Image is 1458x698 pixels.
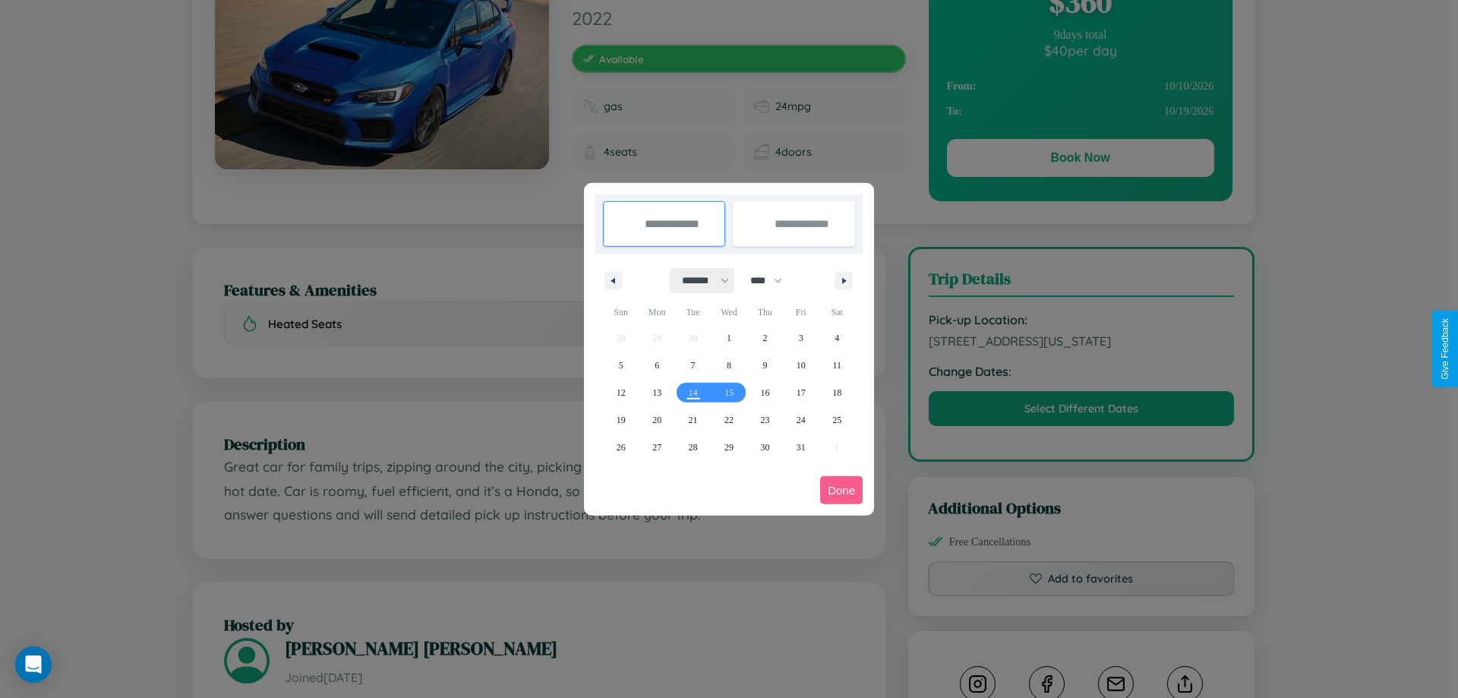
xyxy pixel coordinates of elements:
button: 2 [747,324,783,352]
button: 8 [711,352,746,379]
button: 7 [675,352,711,379]
span: 11 [832,352,841,379]
span: 13 [652,379,661,406]
span: 19 [617,406,626,434]
button: 30 [747,434,783,461]
button: 6 [639,352,674,379]
button: 29 [711,434,746,461]
button: 24 [783,406,819,434]
button: 1 [711,324,746,352]
span: 24 [797,406,806,434]
button: 10 [783,352,819,379]
button: 17 [783,379,819,406]
span: 1 [727,324,731,352]
div: Open Intercom Messenger [15,646,52,683]
span: 14 [689,379,698,406]
button: 31 [783,434,819,461]
span: Mon [639,300,674,324]
span: Wed [711,300,746,324]
span: 31 [797,434,806,461]
button: 25 [819,406,855,434]
span: 28 [689,434,698,461]
span: Tue [675,300,711,324]
span: 8 [727,352,731,379]
span: 21 [689,406,698,434]
span: 12 [617,379,626,406]
button: 12 [603,379,639,406]
span: 2 [762,324,767,352]
div: Give Feedback [1440,318,1450,380]
button: 13 [639,379,674,406]
button: 27 [639,434,674,461]
span: Sat [819,300,855,324]
span: 15 [724,379,734,406]
span: Sun [603,300,639,324]
button: 3 [783,324,819,352]
button: 19 [603,406,639,434]
span: 30 [760,434,769,461]
button: 28 [675,434,711,461]
button: 22 [711,406,746,434]
span: 20 [652,406,661,434]
span: 18 [832,379,841,406]
button: 20 [639,406,674,434]
span: 17 [797,379,806,406]
span: 4 [835,324,839,352]
span: 9 [762,352,767,379]
button: 5 [603,352,639,379]
span: 3 [799,324,803,352]
span: Thu [747,300,783,324]
button: 9 [747,352,783,379]
span: 5 [619,352,623,379]
span: 22 [724,406,734,434]
span: 25 [832,406,841,434]
span: 29 [724,434,734,461]
button: 14 [675,379,711,406]
span: Fri [783,300,819,324]
button: 18 [819,379,855,406]
span: 23 [760,406,769,434]
button: 15 [711,379,746,406]
button: 23 [747,406,783,434]
button: Done [820,476,863,504]
span: 27 [652,434,661,461]
button: 26 [603,434,639,461]
button: 11 [819,352,855,379]
span: 6 [655,352,659,379]
button: 21 [675,406,711,434]
span: 7 [691,352,696,379]
span: 10 [797,352,806,379]
span: 26 [617,434,626,461]
button: 4 [819,324,855,352]
span: 16 [760,379,769,406]
button: 16 [747,379,783,406]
